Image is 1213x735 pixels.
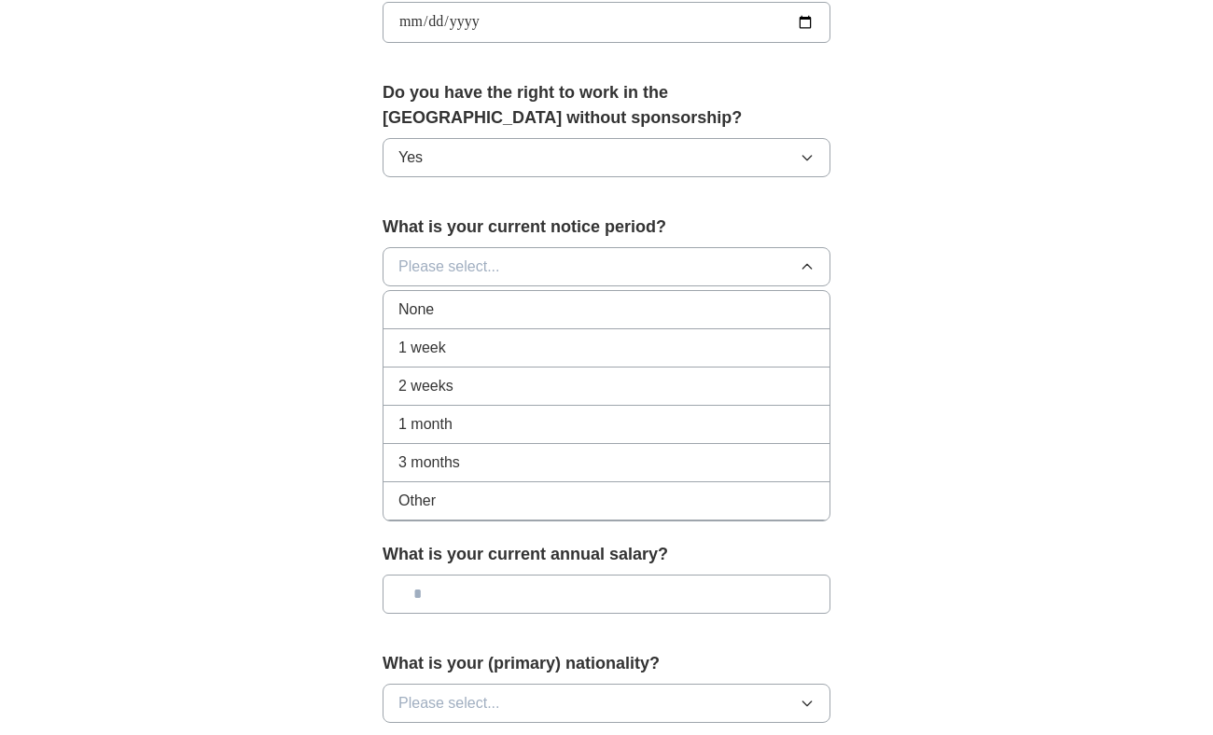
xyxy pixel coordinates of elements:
span: Please select... [398,256,500,278]
label: Do you have the right to work in the [GEOGRAPHIC_DATA] without sponsorship? [383,80,830,131]
span: 2 weeks [398,375,453,397]
span: 3 months [398,451,460,474]
button: Please select... [383,684,830,723]
label: What is your (primary) nationality? [383,651,830,676]
button: Please select... [383,247,830,286]
span: None [398,298,434,321]
span: Please select... [398,692,500,714]
span: 1 week [398,337,446,359]
label: What is your current annual salary? [383,542,830,567]
span: 1 month [398,413,453,436]
span: Other [398,490,436,512]
span: Yes [398,146,423,169]
button: Yes [383,138,830,177]
label: What is your current notice period? [383,215,830,240]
